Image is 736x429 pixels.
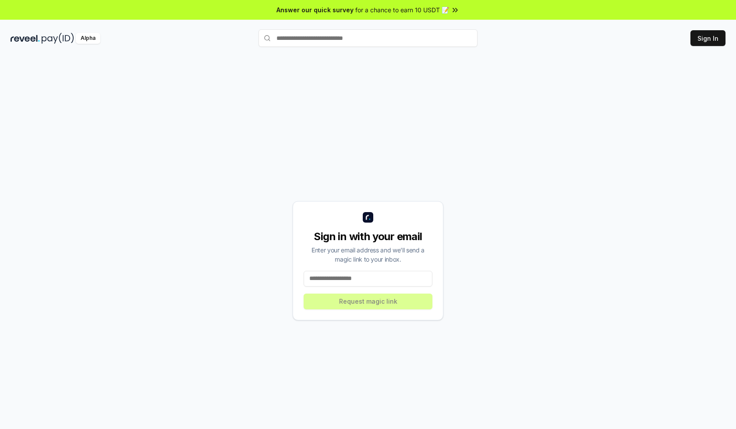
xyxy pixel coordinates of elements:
[690,30,725,46] button: Sign In
[363,212,373,223] img: logo_small
[304,230,432,244] div: Sign in with your email
[11,33,40,44] img: reveel_dark
[276,5,354,14] span: Answer our quick survey
[76,33,100,44] div: Alpha
[304,245,432,264] div: Enter your email address and we’ll send a magic link to your inbox.
[355,5,449,14] span: for a chance to earn 10 USDT 📝
[42,33,74,44] img: pay_id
